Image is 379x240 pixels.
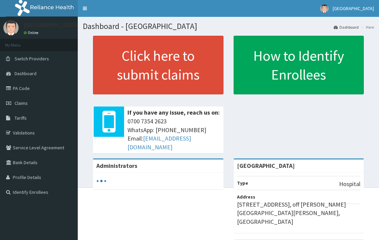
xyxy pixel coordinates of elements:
[96,162,137,170] b: Administrators
[127,117,220,152] span: 0700 7354 2623 WhatsApp: [PHONE_NUMBER] Email:
[127,134,191,151] a: [EMAIL_ADDRESS][DOMAIN_NAME]
[15,100,28,106] span: Claims
[359,24,374,30] li: Here
[96,176,106,186] svg: audio-loading
[127,109,220,116] b: If you have any issue, reach us on:
[334,24,359,30] a: Dashboard
[234,36,364,94] a: How to Identify Enrollees
[237,180,248,186] b: Type
[15,70,37,77] span: Dashboard
[15,115,27,121] span: Tariffs
[237,162,295,170] strong: [GEOGRAPHIC_DATA]
[15,56,49,62] span: Switch Providers
[24,22,79,28] p: [GEOGRAPHIC_DATA]
[83,22,374,31] h1: Dashboard - [GEOGRAPHIC_DATA]
[320,4,329,13] img: User Image
[24,30,40,35] a: Online
[237,200,361,226] p: [STREET_ADDRESS], off [PERSON_NAME][GEOGRAPHIC_DATA][PERSON_NAME], [GEOGRAPHIC_DATA]
[333,5,374,11] span: [GEOGRAPHIC_DATA]
[237,194,255,200] b: Address
[93,36,223,94] a: Click here to submit claims
[3,20,19,35] img: User Image
[339,180,360,188] p: Hospital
